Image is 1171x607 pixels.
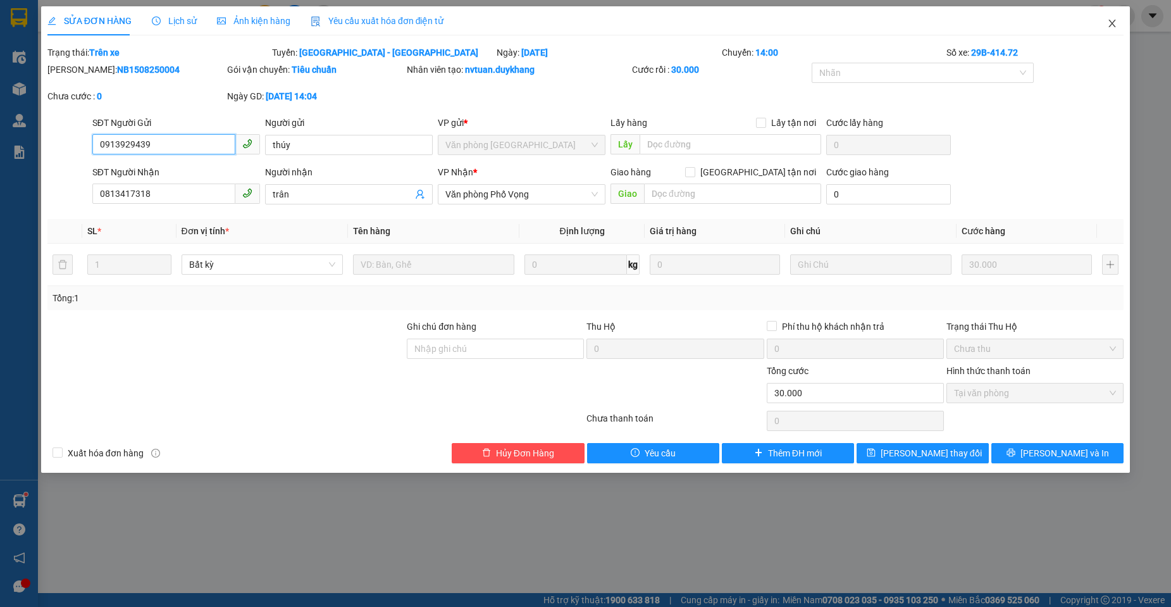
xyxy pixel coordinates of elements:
[265,116,433,130] div: Người gửi
[755,47,778,58] b: 14:00
[766,116,821,130] span: Lấy tận nơi
[407,322,476,332] label: Ghi chú đơn hàng
[311,16,321,27] img: icon
[63,446,149,460] span: Xuất hóa đơn hàng
[217,16,226,25] span: picture
[92,116,260,130] div: SĐT Người Gửi
[415,189,425,199] span: user-add
[1007,448,1015,458] span: printer
[311,16,444,26] span: Yêu cầu xuất hóa đơn điện tử
[560,226,605,236] span: Định lượng
[768,446,822,460] span: Thêm ĐH mới
[87,226,97,236] span: SL
[785,219,957,244] th: Ghi chú
[482,448,491,458] span: delete
[217,16,290,26] span: Ảnh kiện hàng
[227,63,404,77] div: Gói vận chuyển:
[70,31,287,47] li: Số 2 [PERSON_NAME], [GEOGRAPHIC_DATA]
[586,322,616,332] span: Thu Hộ
[47,16,56,25] span: edit
[721,46,945,59] div: Chuyến:
[496,446,554,460] span: Hủy Đơn Hàng
[946,320,1124,334] div: Trạng thái Thu Hộ
[152,16,161,25] span: clock-circle
[671,65,699,75] b: 30.000
[954,339,1116,358] span: Chưa thu
[438,116,605,130] div: VP gửi
[640,134,821,154] input: Dọc đường
[89,47,120,58] b: Trên xe
[242,188,252,198] span: phone
[650,254,780,275] input: 0
[962,254,1092,275] input: 0
[881,446,982,460] span: [PERSON_NAME] thay đổi
[610,167,651,177] span: Giao hàng
[117,65,180,75] b: NB1508250004
[631,448,640,458] span: exclamation-circle
[754,448,763,458] span: plus
[271,46,495,59] div: Tuyến:
[47,16,132,26] span: SỬA ĐƠN HÀNG
[644,184,821,204] input: Dọc đường
[954,384,1116,403] span: Tại văn phòng
[16,92,137,155] b: GỬI : VP [PERSON_NAME]
[438,167,473,177] span: VP Nhận
[407,339,584,359] input: Ghi chú đơn hàng
[867,448,876,458] span: save
[946,366,1031,376] label: Hình thức thanh toán
[826,135,951,155] input: Cước lấy hàng
[790,254,951,275] input: Ghi Chú
[353,226,390,236] span: Tên hàng
[46,46,271,59] div: Trạng thái:
[587,443,719,463] button: exclamation-circleYêu cầu
[70,47,287,63] li: Hotline: 19003086
[1107,18,1117,28] span: close
[138,92,220,120] h1: NQT1508250006
[521,47,548,58] b: [DATE]
[645,446,676,460] span: Yêu cầu
[627,254,640,275] span: kg
[1020,446,1109,460] span: [PERSON_NAME] và In
[1102,254,1118,275] button: plus
[722,443,854,463] button: plusThêm ĐH mới
[452,443,584,463] button: deleteHủy Đơn Hàng
[407,63,629,77] div: Nhân viên tạo:
[465,65,535,75] b: nvtuan.duykhang
[227,89,404,103] div: Ngày GD:
[991,443,1124,463] button: printer[PERSON_NAME] và In
[189,255,335,274] span: Bất kỳ
[767,366,809,376] span: Tổng cước
[445,185,598,204] span: Văn phòng Phố Vọng
[182,226,229,236] span: Đơn vị tính
[610,118,647,128] span: Lấy hàng
[1094,6,1130,42] button: Close
[53,254,73,275] button: delete
[962,226,1005,236] span: Cước hàng
[777,320,889,334] span: Phí thu hộ khách nhận trả
[610,184,644,204] span: Giao
[695,165,821,179] span: [GEOGRAPHIC_DATA] tận nơi
[857,443,989,463] button: save[PERSON_NAME] thay đổi
[47,63,225,77] div: [PERSON_NAME]:
[151,449,160,458] span: info-circle
[445,135,598,154] span: Văn phòng Ninh Bình
[152,16,197,26] span: Lịch sử
[945,46,1125,59] div: Số xe:
[92,165,260,179] div: SĐT Người Nhận
[102,15,254,30] b: Duy Khang Limousine
[265,165,433,179] div: Người nhận
[353,254,514,275] input: VD: Bàn, Ghế
[632,63,809,77] div: Cước rồi :
[826,118,883,128] label: Cước lấy hàng
[971,47,1018,58] b: 29B-414.72
[495,46,720,59] div: Ngày:
[16,16,79,79] img: logo.jpg
[299,47,478,58] b: [GEOGRAPHIC_DATA] - [GEOGRAPHIC_DATA]
[585,411,765,434] div: Chưa thanh toán
[47,89,225,103] div: Chưa cước :
[292,65,337,75] b: Tiêu chuẩn
[650,226,697,236] span: Giá trị hàng
[119,65,237,81] b: Gửi khách hàng
[826,167,889,177] label: Cước giao hàng
[242,139,252,149] span: phone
